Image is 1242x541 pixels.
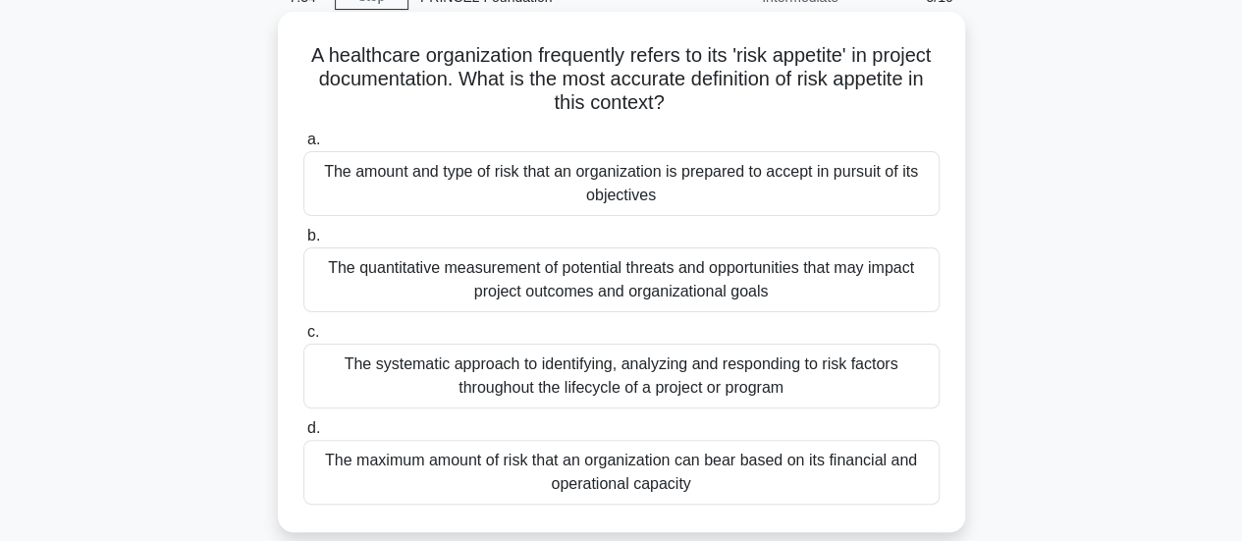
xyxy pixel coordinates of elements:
div: The maximum amount of risk that an organization can bear based on its financial and operational c... [303,440,940,505]
span: a. [307,131,320,147]
div: The systematic approach to identifying, analyzing and responding to risk factors throughout the l... [303,344,940,408]
span: d. [307,419,320,436]
span: c. [307,323,319,340]
span: b. [307,227,320,243]
div: The quantitative measurement of potential threats and opportunities that may impact project outco... [303,247,940,312]
h5: A healthcare organization frequently refers to its 'risk appetite' in project documentation. What... [301,43,942,116]
div: The amount and type of risk that an organization is prepared to accept in pursuit of its objectives [303,151,940,216]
